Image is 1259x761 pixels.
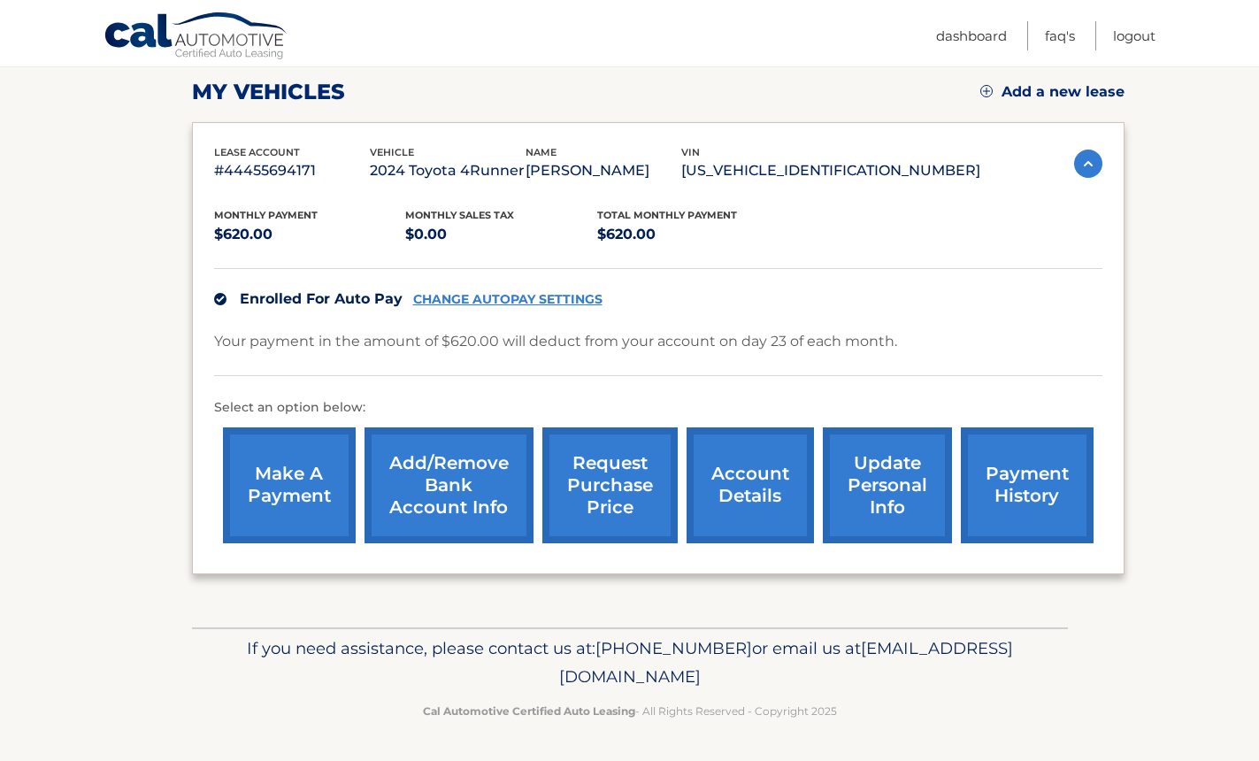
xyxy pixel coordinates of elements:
span: lease account [214,146,300,158]
span: name [526,146,557,158]
a: FAQ's [1045,21,1075,50]
a: payment history [961,427,1094,543]
span: Monthly sales Tax [405,209,514,221]
a: account details [687,427,814,543]
img: check.svg [214,293,226,305]
img: add.svg [980,85,993,97]
a: Add/Remove bank account info [365,427,534,543]
p: - All Rights Reserved - Copyright 2025 [203,702,1056,720]
a: Add a new lease [980,83,1125,101]
a: Dashboard [936,21,1007,50]
p: Your payment in the amount of $620.00 will deduct from your account on day 23 of each month. [214,329,897,354]
a: request purchase price [542,427,678,543]
p: If you need assistance, please contact us at: or email us at [203,634,1056,691]
p: [PERSON_NAME] [526,158,681,183]
p: Select an option below: [214,397,1102,419]
p: #44455694171 [214,158,370,183]
a: make a payment [223,427,356,543]
a: update personal info [823,427,952,543]
span: Total Monthly Payment [597,209,737,221]
a: CHANGE AUTOPAY SETTINGS [413,292,603,307]
p: [US_VEHICLE_IDENTIFICATION_NUMBER] [681,158,980,183]
span: vin [681,146,700,158]
span: Monthly Payment [214,209,318,221]
span: [PHONE_NUMBER] [595,638,752,658]
img: accordion-active.svg [1074,150,1102,178]
span: Enrolled For Auto Pay [240,290,403,307]
p: $620.00 [214,222,406,247]
p: 2024 Toyota 4Runner [370,158,526,183]
p: $0.00 [405,222,597,247]
strong: Cal Automotive Certified Auto Leasing [423,704,635,718]
h2: my vehicles [192,79,345,105]
a: Cal Automotive [104,12,289,63]
p: $620.00 [597,222,789,247]
span: vehicle [370,146,414,158]
a: Logout [1113,21,1155,50]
